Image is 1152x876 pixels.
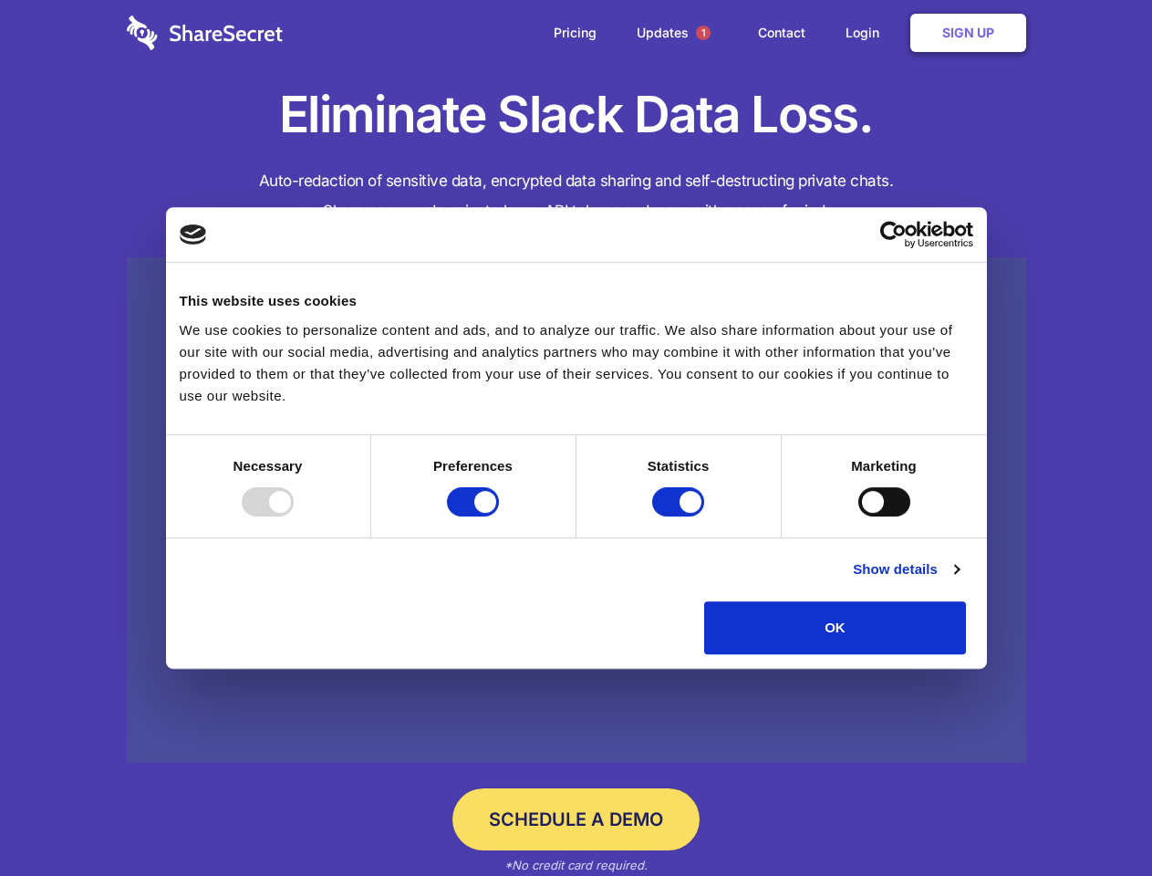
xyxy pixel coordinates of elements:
a: Pricing [535,5,615,61]
img: logo-wordmark-white-trans-d4663122ce5f474addd5e946df7df03e33cb6a1c49d2221995e7729f52c070b2.svg [127,16,283,50]
h4: Auto-redaction of sensitive data, encrypted data sharing and self-destructing private chats. Shar... [127,166,1026,226]
div: We use cookies to personalize content and ads, and to analyze our traffic. We also share informat... [180,319,973,407]
a: Wistia video thumbnail [127,257,1026,764]
strong: Statistics [648,458,710,474]
strong: Necessary [234,458,303,474]
strong: Marketing [851,458,917,474]
div: This website uses cookies [180,290,973,312]
span: 1 [696,26,711,40]
h1: Eliminate Slack Data Loss. [127,82,1026,148]
em: *No credit card required. [504,858,648,872]
a: Usercentrics Cookiebot - opens in a new window [814,221,973,248]
a: Login [827,5,907,61]
button: OK [704,601,966,654]
img: logo [180,224,207,245]
a: Contact [740,5,824,61]
strong: Preferences [433,458,513,474]
a: Show details [853,558,959,580]
a: Sign Up [910,14,1026,52]
a: Schedule a Demo [452,788,700,850]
